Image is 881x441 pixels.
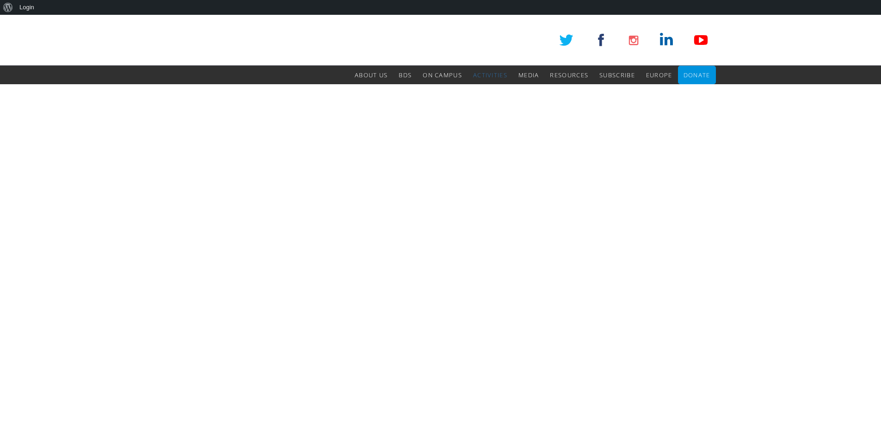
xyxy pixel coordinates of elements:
span: Resources [550,71,588,79]
span: On Campus [423,71,462,79]
span: BDS [399,71,412,79]
a: Activities [473,66,507,84]
span: About Us [355,71,388,79]
a: BDS [399,66,412,84]
a: Europe [646,66,672,84]
a: About Us [355,66,388,84]
a: Resources [550,66,588,84]
a: Subscribe [599,66,635,84]
a: Media [518,66,539,84]
span: Subscribe [599,71,635,79]
a: On Campus [423,66,462,84]
span: Europe [646,71,672,79]
span: Donate [684,71,710,79]
span: Media [518,71,539,79]
span: Activities [473,71,507,79]
img: SPME [166,15,300,66]
a: Donate [684,66,710,84]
